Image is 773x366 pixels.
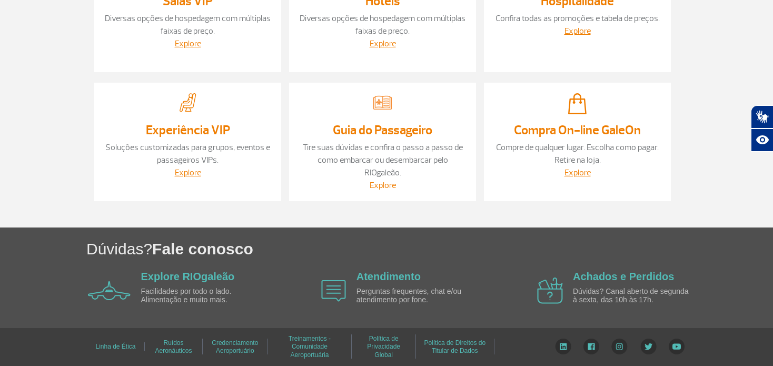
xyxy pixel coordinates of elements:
[146,122,230,138] a: Experiência VIP
[289,331,331,362] a: Treinamentos - Comunidade Aeroportuária
[152,240,253,258] span: Fale conosco
[356,288,478,304] p: Perguntas frequentes, chat e/ou atendimento por fone.
[95,339,135,354] a: Linha de Ética
[88,281,131,300] img: airplane icon
[300,13,465,36] a: Diversas opções de hospedagem com múltiplas faixas de preço.
[105,142,270,165] a: Soluções customizadas para grupos, eventos e passageiros VIPs.
[321,280,346,302] img: airplane icon
[141,288,262,304] p: Facilidades por todo o lado. Alimentação e muito mais.
[424,335,485,358] a: Política de Direitos do Titular de Dados
[141,271,235,282] a: Explore RIOgaleão
[212,335,258,358] a: Credenciamento Aeroportuário
[370,38,396,49] a: Explore
[751,105,773,152] div: Plugin de acessibilidade da Hand Talk.
[573,271,674,282] a: Achados e Perdidos
[669,339,685,354] img: YouTube
[751,128,773,152] button: Abrir recursos assistivos.
[640,339,657,354] img: Twitter
[537,278,563,304] img: airplane icon
[105,13,271,36] a: Diversas opções de hospedagem com múltiplas faixas de preço.
[496,142,659,165] a: Compre de qualquer lugar. Escolha como pagar. Retire na loja.
[514,122,641,138] a: Compra On-line GaleOn
[583,339,599,354] img: Facebook
[751,105,773,128] button: Abrir tradutor de língua de sinais.
[495,13,660,24] a: Confira todas as promoções e tabela de preços.
[333,122,432,138] a: Guia do Passageiro
[175,167,201,178] a: Explore
[356,271,421,282] a: Atendimento
[564,26,591,36] a: Explore
[86,238,773,260] h1: Dúvidas?
[370,180,396,191] a: Explore
[155,335,192,358] a: Ruídos Aeronáuticos
[175,38,201,49] a: Explore
[611,339,628,354] img: Instagram
[555,339,571,354] img: LinkedIn
[303,142,463,178] a: Tire suas dúvidas e confira o passo a passo de como embarcar ou desembarcar pelo RIOgaleão.
[573,288,694,304] p: Dúvidas? Canal aberto de segunda à sexta, das 10h às 17h.
[367,331,400,362] a: Política de Privacidade Global
[564,167,591,178] a: Explore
